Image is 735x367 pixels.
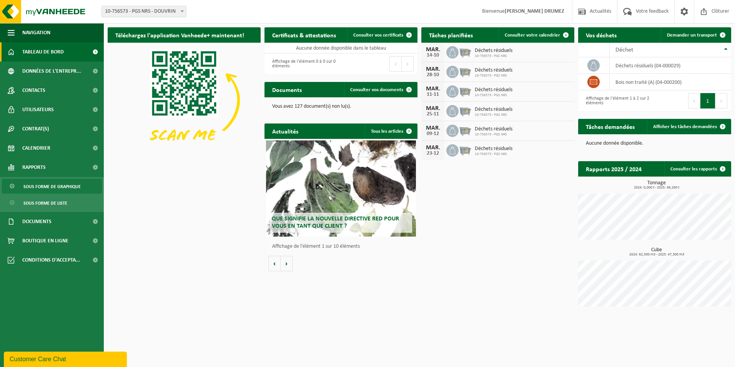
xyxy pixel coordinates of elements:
h3: Cube [582,247,731,257]
button: Previous [389,56,402,72]
a: Sous forme de graphique [2,179,102,194]
span: Données de l'entrepr... [22,62,81,81]
span: Utilisateurs [22,100,54,119]
div: MAR. [425,145,441,151]
span: Déchet [615,47,633,53]
button: Volgende [281,256,293,271]
p: Vous avez 127 document(s) non lu(s). [272,104,410,109]
td: bois non traité (A) (04-000200) [610,74,731,90]
span: 10-756573 - PGS NRS [475,113,512,117]
div: 25-11 [425,112,441,117]
img: WB-2500-GAL-GY-01 [459,45,472,58]
a: Tous les articles [365,123,417,139]
h3: Tonnage [582,180,731,190]
span: Déchets résiduels [475,87,512,93]
span: Déchets résiduels [475,107,512,113]
span: 10-756573 - PGS NRS [475,152,512,157]
td: déchets résiduels (04-000029) [610,57,731,74]
span: 10-756573 - PGS NRS [475,54,512,58]
button: Previous [688,93,700,108]
span: Consulter vos certificats [353,33,403,38]
span: Conditions d'accepta... [22,250,80,270]
span: Tableau de bord [22,42,64,62]
iframe: chat widget [4,350,128,367]
span: 10-756573 - PGS NRS - DOUVRIN [102,6,186,17]
span: 10-756573 - PGS NRS [475,93,512,98]
span: Consulter votre calendrier [505,33,560,38]
button: 1 [700,93,715,108]
div: 28-10 [425,72,441,78]
a: Consulter vos certificats [347,27,417,43]
h2: Tâches demandées [578,119,642,134]
div: MAR. [425,66,441,72]
span: Contrat(s) [22,119,49,138]
span: Sous forme de liste [23,196,67,210]
h2: Actualités [264,123,306,138]
div: 11-11 [425,92,441,97]
button: Next [715,93,727,108]
div: Affichage de l'élément 1 à 2 sur 2 éléments [582,92,651,109]
a: Demander un transport [661,27,730,43]
div: Affichage de l'élément 0 à 0 sur 0 éléments [268,55,337,72]
span: Navigation [22,23,50,42]
a: Consulter les rapports [664,161,730,177]
a: Afficher les tâches demandées [647,119,730,134]
span: Afficher les tâches demandées [653,124,717,129]
img: WB-2500-GAL-GY-01 [459,104,472,117]
img: WB-2500-GAL-GY-01 [459,123,472,137]
div: MAR. [425,47,441,53]
div: MAR. [425,86,441,92]
div: 14-10 [425,53,441,58]
p: Affichage de l'élément 1 sur 10 éléments [272,244,414,249]
span: 10-756573 - PGS NRS [475,73,512,78]
button: Next [402,56,414,72]
div: 09-12 [425,131,441,137]
img: WB-2500-GAL-GY-01 [459,84,472,97]
span: Déchets résiduels [475,48,512,54]
button: Vorige [268,256,281,271]
div: MAR. [425,125,441,131]
span: Déchets résiduels [475,146,512,152]
span: Demander un transport [667,33,717,38]
img: WB-2500-GAL-GY-01 [459,65,472,78]
span: Calendrier [22,138,50,158]
a: Sous forme de liste [2,195,102,210]
h2: Documents [264,82,309,97]
span: Sous forme de graphique [23,179,81,194]
h2: Rapports 2025 / 2024 [578,161,649,176]
img: WB-2500-GAL-GY-01 [459,143,472,156]
strong: [PERSON_NAME] DRUMEZ [505,8,564,14]
div: MAR. [425,105,441,112]
h2: Tâches planifiées [421,27,481,42]
span: 10-756573 - PGS NRS - DOUVRIN [101,6,186,17]
p: Aucune donnée disponible. [586,141,723,146]
a: Consulter votre calendrier [499,27,574,43]
span: Déchets résiduels [475,126,512,132]
a: Que signifie la nouvelle directive RED pour vous en tant que client ? [266,140,416,237]
span: Contacts [22,81,45,100]
span: Déchets résiduels [475,67,512,73]
span: Boutique en ligne [22,231,68,250]
span: Documents [22,212,52,231]
span: Que signifie la nouvelle directive RED pour vous en tant que client ? [272,216,399,229]
h2: Téléchargez l'application Vanheede+ maintenant! [108,27,252,42]
td: Aucune donnée disponible dans le tableau [264,43,417,53]
a: Consulter vos documents [344,82,417,97]
div: 23-12 [425,151,441,156]
span: 2024: 0,000 t - 2025: 49,260 t [582,186,731,190]
span: Rapports [22,158,46,177]
span: Consulter vos documents [350,87,403,92]
span: 2024: 62,500 m3 - 2025: 47,500 m3 [582,253,731,257]
h2: Certificats & attestations [264,27,344,42]
span: 10-756573 - PGS NRS [475,132,512,137]
h2: Vos déchets [578,27,624,42]
img: Download de VHEPlus App [108,43,261,158]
